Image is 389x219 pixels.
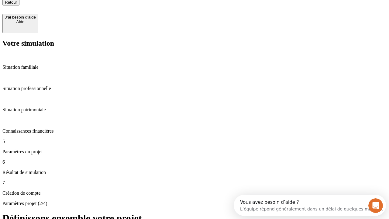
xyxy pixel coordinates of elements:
p: Situation professionnelle [2,86,387,91]
p: Création de compte [2,190,387,196]
p: Paramètres projet (2/4) [2,201,387,206]
p: Paramètres du projet [2,149,387,155]
h2: Votre simulation [2,39,387,47]
p: 7 [2,180,387,186]
div: Ouvrir le Messenger Intercom [2,2,167,19]
p: Connaissances financières [2,128,387,134]
p: 5 [2,139,387,144]
p: Situation familiale [2,64,387,70]
div: J’ai besoin d'aide [5,15,36,19]
div: L’équipe répond généralement dans un délai de quelques minutes. [6,10,150,16]
p: Résultat de simulation [2,170,387,175]
iframe: Intercom live chat discovery launcher [234,195,386,216]
div: Aide [5,19,36,24]
iframe: Intercom live chat [368,198,383,213]
button: J’ai besoin d'aideAide [2,14,38,33]
p: 6 [2,159,387,165]
div: Vous avez besoin d’aide ? [6,5,150,10]
p: Situation patrimoniale [2,107,387,113]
